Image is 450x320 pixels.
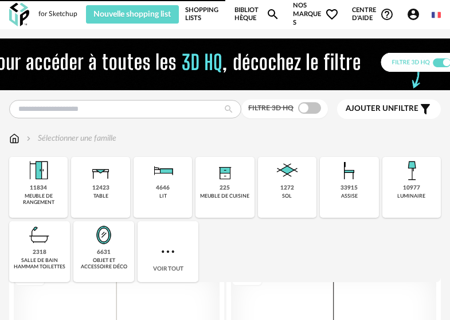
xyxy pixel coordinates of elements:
button: Nouvelle shopping list [86,5,179,24]
div: Sélectionner une famille [24,133,116,144]
img: svg+xml;base64,PHN2ZyB3aWR0aD0iMTYiIGhlaWdodD0iMTciIHZpZXdCb3g9IjAgMCAxNiAxNyIgZmlsbD0ibm9uZSIgeG... [9,133,19,144]
img: Table.png [87,157,115,184]
span: Heart Outline icon [325,7,339,21]
div: 12423 [92,184,109,192]
div: 6631 [97,249,111,256]
div: lit [159,193,167,199]
span: Help Circle Outline icon [380,7,394,21]
div: objet et accessoire déco [77,257,131,271]
a: BibliothèqueMagnify icon [234,2,280,27]
span: Magnify icon [266,7,280,21]
div: 225 [220,184,230,192]
div: luminaire [397,193,425,199]
div: sol [282,193,292,199]
img: Rangement.png [211,157,238,184]
span: Account Circle icon [406,7,425,21]
img: Luminaire.png [398,157,425,184]
div: 33915 [341,184,358,192]
span: Centre d'aideHelp Circle Outline icon [352,6,394,23]
img: Meuble%20de%20rangement.png [25,157,52,184]
div: 4646 [156,184,170,192]
a: Shopping Lists [185,2,222,27]
span: filtre [346,104,418,114]
img: OXP [9,3,29,26]
img: more.7b13dc1.svg [159,242,177,261]
img: fr [432,10,441,20]
div: Voir tout [138,221,198,282]
img: Sol.png [273,157,301,184]
div: meuble de rangement [13,193,64,206]
div: 10977 [403,184,420,192]
img: Literie.png [149,157,177,184]
span: Nouvelle shopping list [93,10,171,18]
button: Ajouter unfiltre Filter icon [337,99,441,119]
div: assise [341,193,358,199]
span: Account Circle icon [406,7,420,21]
img: svg+xml;base64,PHN2ZyB3aWR0aD0iMTYiIGhlaWdodD0iMTYiIHZpZXdCb3g9IjAgMCAxNiAxNiIgZmlsbD0ibm9uZSIgeG... [24,133,33,144]
img: Assise.png [335,157,363,184]
div: table [93,193,108,199]
div: meuble de cuisine [200,193,249,199]
div: 2318 [33,249,46,256]
div: for Sketchup [38,10,77,19]
span: Filtre 3D HQ [248,105,294,111]
div: 11834 [30,184,47,192]
div: 1272 [280,184,294,192]
img: Salle%20de%20bain.png [26,221,53,249]
span: Nos marques [293,2,339,27]
img: Miroir.png [90,221,118,249]
div: salle de bain hammam toilettes [13,257,66,271]
span: Filter icon [418,102,432,116]
span: Ajouter un [346,105,394,113]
